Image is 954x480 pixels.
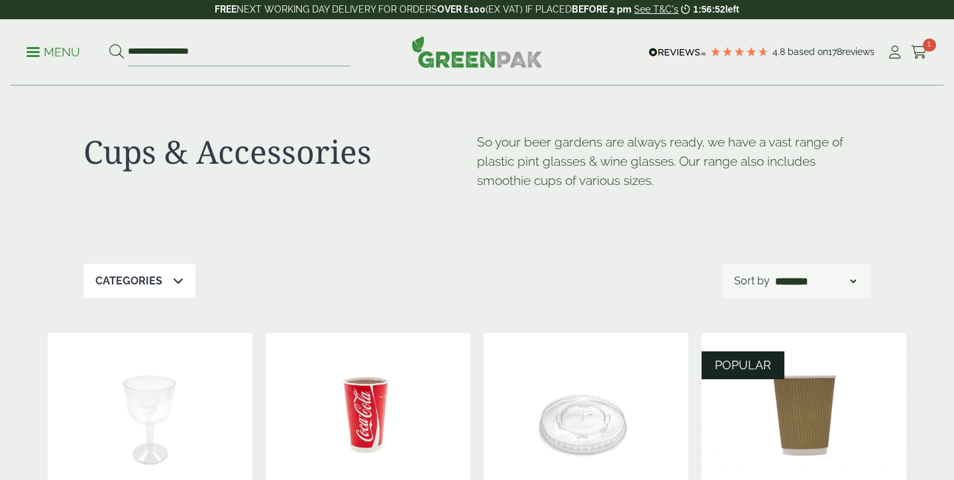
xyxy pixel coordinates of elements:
p: Menu [26,44,80,60]
span: left [725,4,739,15]
p: So your beer gardens are always ready, we have a vast range of plastic pint glasses & wine glasse... [477,133,871,190]
a: See T&C's [634,4,678,15]
span: Based on [788,46,828,57]
h1: Cups & Accessories [83,133,477,171]
p: Sort by [734,273,770,289]
strong: OVER £100 [437,4,486,15]
span: 178 [828,46,842,57]
strong: BEFORE 2 pm [572,4,631,15]
i: My Account [886,46,903,59]
span: reviews [842,46,874,57]
a: 1 [911,42,927,62]
span: 1 [923,38,936,52]
select: Shop order [772,273,859,289]
span: 4.8 [772,46,788,57]
img: REVIEWS.io [649,48,706,57]
strong: FREE [215,4,237,15]
span: 1:56:52 [693,4,725,15]
div: 4.78 Stars [710,46,769,58]
p: Categories [95,273,162,289]
a: Menu [26,44,80,58]
i: Cart [911,46,927,59]
img: GreenPak Supplies [411,36,543,68]
span: POPULAR [715,358,771,372]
